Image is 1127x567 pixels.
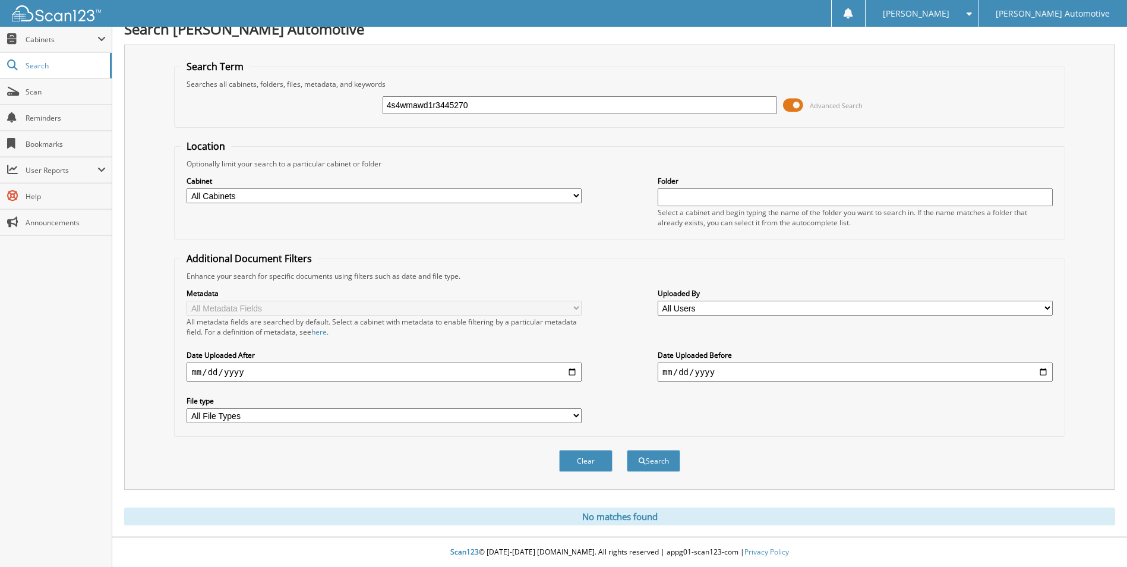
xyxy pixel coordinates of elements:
[658,207,1053,228] div: Select a cabinet and begin typing the name of the folder you want to search in. If the name match...
[181,79,1058,89] div: Searches all cabinets, folders, files, metadata, and keywords
[26,61,104,71] span: Search
[181,60,250,73] legend: Search Term
[26,191,106,201] span: Help
[26,218,106,228] span: Announcements
[658,350,1053,360] label: Date Uploaded Before
[559,450,613,472] button: Clear
[124,19,1115,39] h1: Search [PERSON_NAME] Automotive
[26,139,106,149] span: Bookmarks
[658,288,1053,298] label: Uploaded By
[627,450,680,472] button: Search
[658,363,1053,382] input: end
[187,363,582,382] input: start
[181,159,1058,169] div: Optionally limit your search to a particular cabinet or folder
[810,101,863,110] span: Advanced Search
[658,176,1053,186] label: Folder
[181,140,231,153] legend: Location
[996,10,1110,17] span: [PERSON_NAME] Automotive
[187,350,582,360] label: Date Uploaded After
[187,317,582,337] div: All metadata fields are searched by default. Select a cabinet with metadata to enable filtering b...
[187,176,582,186] label: Cabinet
[450,547,479,557] span: Scan123
[181,271,1058,281] div: Enhance your search for specific documents using filters such as date and file type.
[112,538,1127,567] div: © [DATE]-[DATE] [DOMAIN_NAME]. All rights reserved | appg01-scan123-com |
[26,165,97,175] span: User Reports
[26,113,106,123] span: Reminders
[187,396,582,406] label: File type
[744,547,789,557] a: Privacy Policy
[187,288,582,298] label: Metadata
[124,508,1115,525] div: No matches found
[181,252,318,265] legend: Additional Document Filters
[26,87,106,97] span: Scan
[883,10,949,17] span: [PERSON_NAME]
[12,5,101,21] img: scan123-logo-white.svg
[26,34,97,45] span: Cabinets
[1068,510,1127,567] iframe: Chat Widget
[311,327,327,337] a: here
